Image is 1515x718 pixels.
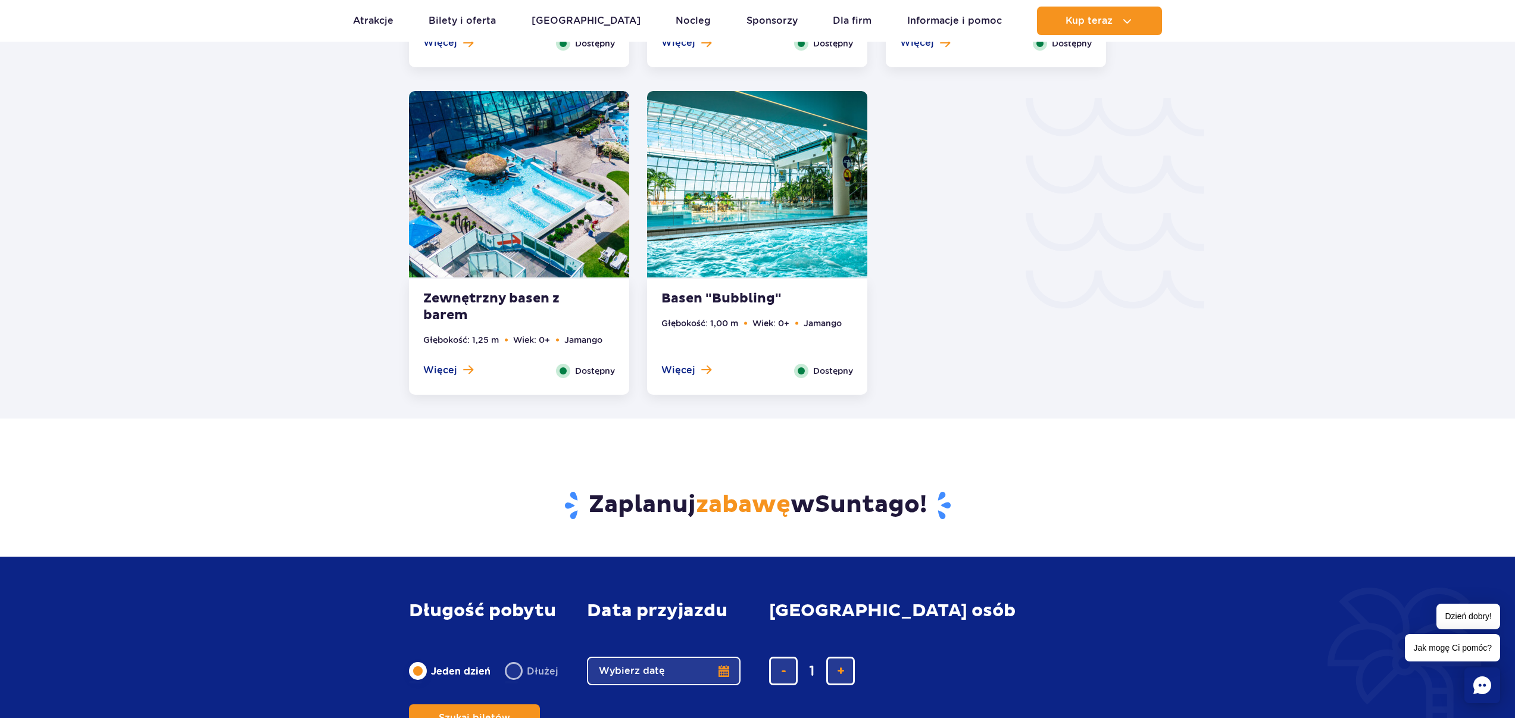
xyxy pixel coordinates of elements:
[513,333,550,346] li: Wiek: 0+
[661,364,711,377] button: Więcej
[353,7,393,35] a: Atrakcje
[1464,667,1500,703] div: Chat
[587,601,727,621] span: Data przyjazdu
[1037,7,1162,35] button: Kup teraz
[423,333,499,346] li: Głębokość: 1,25 m
[661,317,738,330] li: Głębokość: 1,00 m
[532,7,641,35] a: [GEOGRAPHIC_DATA]
[696,490,791,520] span: zabawę
[423,36,457,49] span: Więcej
[409,601,556,621] span: Długość pobytu
[833,7,871,35] a: Dla firm
[409,658,491,683] label: Jeden dzień
[798,657,826,685] input: liczba biletów
[409,490,1106,521] h3: Zaplanuj w !
[587,657,741,685] button: Wybierz datę
[575,364,615,377] span: Dostępny
[815,490,920,520] span: Suntago
[900,36,950,49] button: Więcej
[676,7,711,35] a: Nocleg
[409,91,629,277] img: Zewnętrzny basen z barem
[1436,604,1500,629] span: Dzień dobry!
[423,364,473,377] button: Więcej
[429,7,496,35] a: Bilety i oferta
[661,364,695,377] span: Więcej
[505,658,558,683] label: Dłużej
[575,37,615,50] span: Dostępny
[907,7,1002,35] a: Informacje i pomoc
[900,36,934,49] span: Więcej
[423,364,457,377] span: Więcej
[423,36,473,49] button: Więcej
[564,333,602,346] li: Jamango
[813,364,853,377] span: Dostępny
[804,317,842,330] li: Jamango
[1066,15,1113,26] span: Kup teraz
[661,36,711,49] button: Więcej
[661,36,695,49] span: Więcej
[1405,634,1500,661] span: Jak mogę Ci pomóc?
[769,601,1016,621] span: [GEOGRAPHIC_DATA] osób
[746,7,798,35] a: Sponsorzy
[1052,37,1092,50] span: Dostępny
[661,291,805,307] strong: Basen "Bubbling"
[769,657,798,685] button: usuń bilet
[752,317,789,330] li: Wiek: 0+
[826,657,855,685] button: dodaj bilet
[423,291,567,324] strong: Zewnętrzny basen z barem
[647,91,867,277] img: Basen Bubbling
[813,37,853,50] span: Dostępny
